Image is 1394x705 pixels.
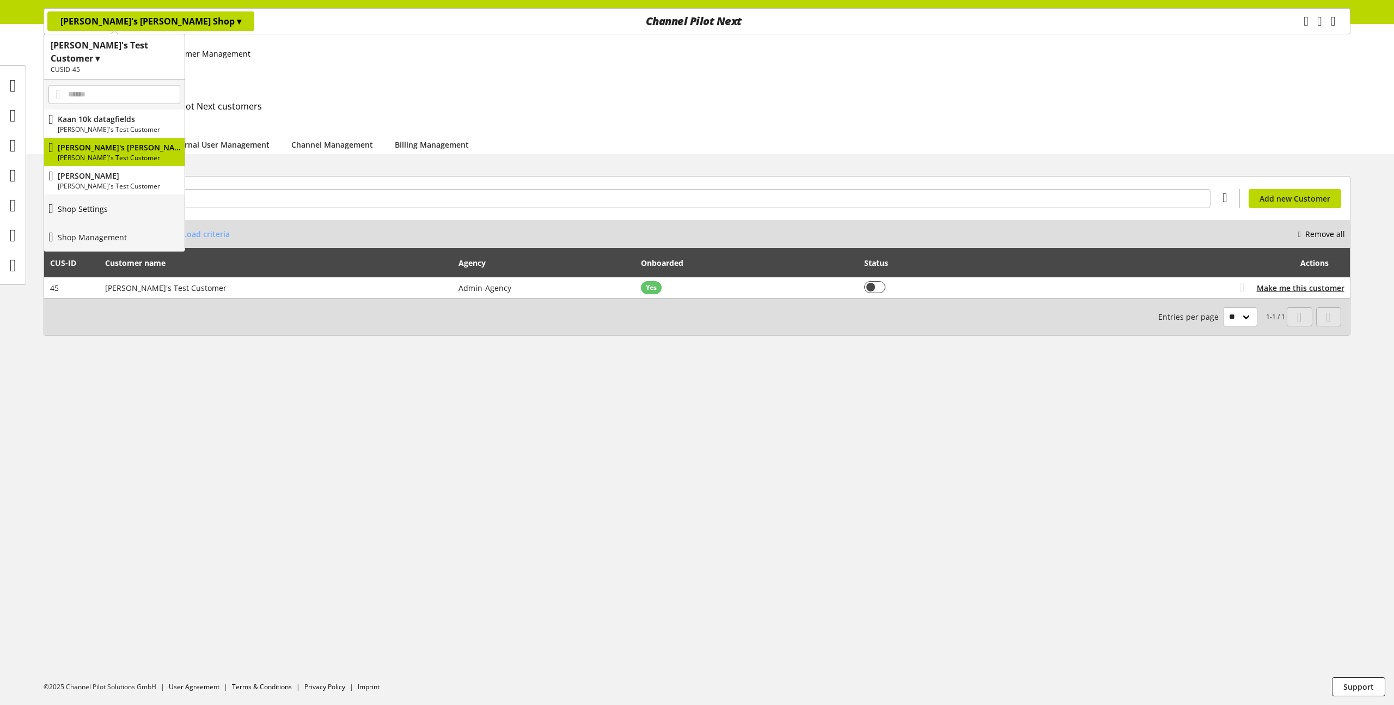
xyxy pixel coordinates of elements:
[1332,677,1385,696] button: Support
[864,257,899,269] div: Status
[395,139,469,150] a: Billing Management
[358,682,380,691] a: Imprint
[51,65,178,75] h2: CUSID-45
[51,39,178,65] h1: [PERSON_NAME]'s Test Customer ▾
[1343,681,1374,692] span: Support
[232,682,292,691] a: Terms & Conditions
[646,283,657,293] span: Yes
[458,257,497,269] div: Agency
[58,170,180,181] p: Kaans Lerros
[1158,307,1285,326] small: 1-1 / 1
[237,15,241,27] span: ▾
[60,15,241,28] p: [PERSON_NAME]'s [PERSON_NAME] Shop
[458,283,511,293] span: Admin-Agency
[169,682,219,691] a: User Agreement
[44,223,185,251] a: Shop Management
[60,100,1350,113] h2: This is the list of all Channel Pilot Next customers
[182,228,230,240] span: Load criteria
[44,195,185,223] a: Shop Settings
[1260,193,1330,204] span: Add new Customer
[1257,282,1344,294] button: Make me this customer
[170,139,270,150] a: Internal User Management
[304,682,345,691] a: Privacy Policy
[50,283,59,293] span: 45
[174,224,238,244] button: Load criteria
[1158,311,1223,323] span: Entries per page
[58,125,180,135] p: [PERSON_NAME]'s Test Customer
[58,232,127,243] p: Shop Management
[1038,252,1329,274] div: Actions
[105,283,227,293] span: [PERSON_NAME]'s Test Customer
[1249,189,1341,208] a: Add new Customer
[58,113,180,125] p: Kaan 10k datagfields
[291,139,373,150] a: Channel Management
[641,257,694,269] div: Onboarded
[44,682,169,692] li: ©2025 Channel Pilot Solutions GmbH
[50,257,87,269] div: CUS-⁠ID
[44,8,1350,34] nav: main navigation
[1305,228,1345,240] nobr: Remove all
[58,181,180,191] p: [PERSON_NAME]'s Test Customer
[58,142,180,153] p: Kaan's Gibson Shop
[105,257,176,269] div: Customer name
[58,203,108,215] p: Shop Settings
[58,153,180,163] p: [PERSON_NAME]'s Test Customer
